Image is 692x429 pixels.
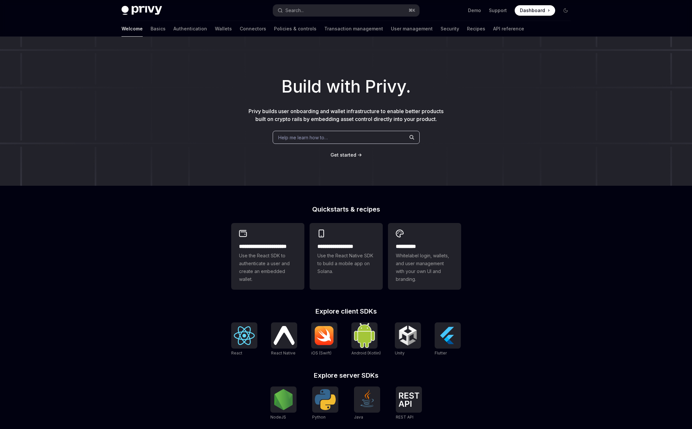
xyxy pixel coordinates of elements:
[231,351,242,355] span: React
[231,308,461,315] h2: Explore client SDKs
[314,326,335,345] img: iOS (Swift)
[311,351,331,355] span: iOS (Swift)
[215,21,232,37] a: Wallets
[278,134,328,141] span: Help me learn how to…
[395,351,405,355] span: Unity
[391,21,433,37] a: User management
[151,21,166,37] a: Basics
[121,21,143,37] a: Welcome
[354,323,375,348] img: Android (Kotlin)
[441,21,459,37] a: Security
[351,351,381,355] span: Android (Kotlin)
[396,252,453,283] span: Whitelabel login, wallets, and user management with your own UI and branding.
[520,7,545,14] span: Dashboard
[270,386,297,420] a: NodeJSNodeJS
[10,74,682,99] h1: Build with Privy.
[231,372,461,379] h2: Explore server SDKs
[435,351,447,355] span: Flutter
[493,21,524,37] a: API reference
[357,389,378,410] img: Java
[397,325,418,346] img: Unity
[409,8,415,13] span: ⌘ K
[330,152,356,158] span: Get started
[467,21,485,37] a: Recipes
[270,415,286,420] span: NodeJS
[240,21,266,37] a: Connectors
[285,7,304,14] div: Search...
[239,252,297,283] span: Use the React SDK to authenticate a user and create an embedded wallet.
[273,389,294,410] img: NodeJS
[395,322,421,356] a: UnityUnity
[515,5,555,16] a: Dashboard
[231,206,461,213] h2: Quickstarts & recipes
[317,252,375,275] span: Use the React Native SDK to build a mobile app on Solana.
[312,386,338,420] a: PythonPython
[324,21,383,37] a: Transaction management
[388,223,461,290] a: **** *****Whitelabel login, wallets, and user management with your own UI and branding.
[437,325,458,346] img: Flutter
[121,6,162,15] img: dark logo
[312,415,326,420] span: Python
[271,322,297,356] a: React NativeReact Native
[560,5,571,16] button: Toggle dark mode
[396,415,413,420] span: REST API
[315,389,336,410] img: Python
[274,21,316,37] a: Policies & controls
[273,5,419,16] button: Search...⌘K
[489,7,507,14] a: Support
[274,326,295,345] img: React Native
[310,223,383,290] a: **** **** **** ***Use the React Native SDK to build a mobile app on Solana.
[354,386,380,420] a: JavaJava
[435,322,461,356] a: FlutterFlutter
[173,21,207,37] a: Authentication
[398,392,419,407] img: REST API
[234,326,255,345] img: React
[354,415,363,420] span: Java
[396,386,422,420] a: REST APIREST API
[231,322,257,356] a: ReactReact
[351,322,381,356] a: Android (Kotlin)Android (Kotlin)
[468,7,481,14] a: Demo
[311,322,337,356] a: iOS (Swift)iOS (Swift)
[271,351,296,355] span: React Native
[249,108,443,122] span: Privy builds user onboarding and wallet infrastructure to enable better products built on crypto ...
[330,152,356,158] a: Get started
